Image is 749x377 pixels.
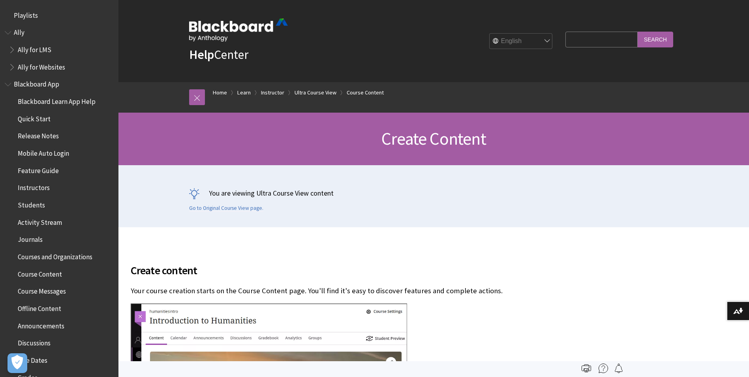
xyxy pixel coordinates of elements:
[18,181,50,192] span: Instructors
[347,88,384,98] a: Course Content
[582,364,591,373] img: Print
[18,250,92,261] span: Courses and Organizations
[381,128,486,149] span: Create Content
[14,78,59,89] span: Blackboard App
[18,285,66,296] span: Course Messages
[295,88,336,98] a: Ultra Course View
[189,47,248,62] a: HelpCenter
[5,9,114,22] nav: Book outline for Playlists
[18,354,47,364] span: Due Dates
[8,353,27,373] button: Open Preferences
[18,198,45,209] span: Students
[18,268,62,278] span: Course Content
[638,32,673,47] input: Search
[189,188,679,198] p: You are viewing Ultra Course View content
[18,112,51,123] span: Quick Start
[14,9,38,19] span: Playlists
[131,286,620,296] p: Your course creation starts on the Course Content page. You'll find it's easy to discover feature...
[18,43,51,54] span: Ally for LMS
[14,26,24,37] span: Ally
[18,336,51,347] span: Discussions
[5,26,114,74] nav: Book outline for Anthology Ally Help
[189,205,263,212] a: Go to Original Course View page.
[18,60,65,71] span: Ally for Websites
[18,216,62,226] span: Activity Stream
[18,164,59,175] span: Feature Guide
[18,233,43,244] span: Journals
[18,302,61,313] span: Offline Content
[490,34,553,49] select: Site Language Selector
[189,19,288,41] img: Blackboard by Anthology
[237,88,251,98] a: Learn
[614,364,623,373] img: Follow this page
[213,88,227,98] a: Home
[599,364,608,373] img: More help
[18,319,64,330] span: Announcements
[18,95,96,106] span: Blackboard Learn App Help
[18,130,59,140] span: Release Notes
[131,262,620,279] span: Create content
[261,88,284,98] a: Instructor
[18,147,69,157] span: Mobile Auto Login
[189,47,214,62] strong: Help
